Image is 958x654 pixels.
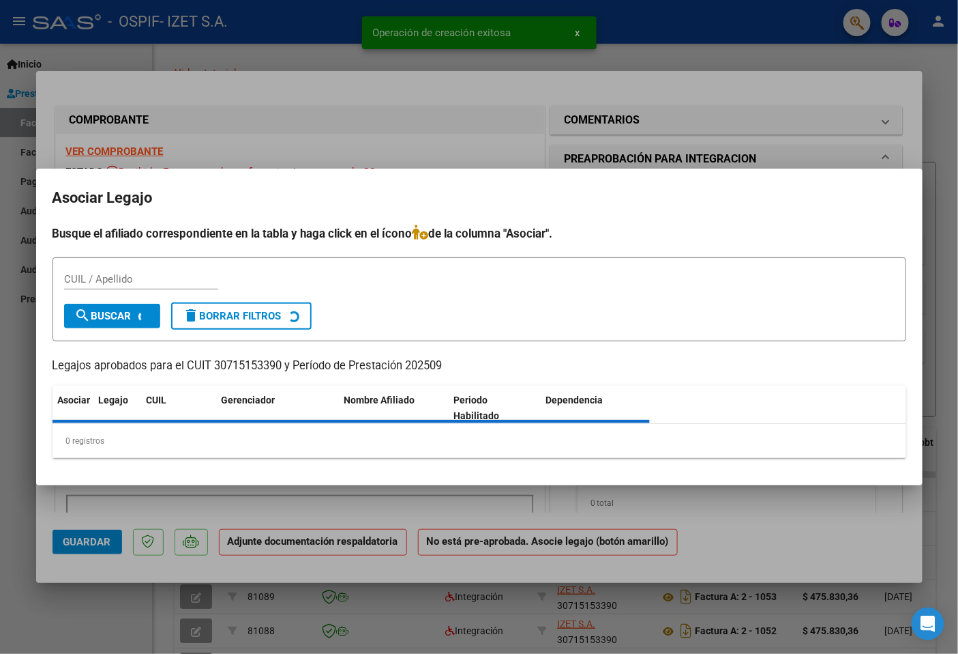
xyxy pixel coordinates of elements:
[183,310,282,322] span: Borrar Filtros
[912,608,944,640] div: Open Intercom Messenger
[75,307,91,324] mat-icon: search
[93,386,141,431] datatable-header-cell: Legajo
[545,395,603,406] span: Dependencia
[141,386,216,431] datatable-header-cell: CUIL
[183,307,200,324] mat-icon: delete
[53,424,906,458] div: 0 registros
[64,304,160,328] button: Buscar
[171,302,312,330] button: Borrar Filtros
[216,386,339,431] datatable-header-cell: Gerenciador
[53,225,906,242] h4: Busque el afiliado correspondiente en la tabla y haga click en el ícono de la columna "Asociar".
[147,395,167,406] span: CUIL
[75,310,132,322] span: Buscar
[53,185,906,211] h2: Asociar Legajo
[53,386,93,431] datatable-header-cell: Asociar
[339,386,449,431] datatable-header-cell: Nombre Afiliado
[344,395,415,406] span: Nombre Afiliado
[53,358,906,375] p: Legajos aprobados para el CUIT 30715153390 y Período de Prestación 202509
[222,395,275,406] span: Gerenciador
[58,395,91,406] span: Asociar
[99,395,129,406] span: Legajo
[540,386,650,431] datatable-header-cell: Dependencia
[448,386,540,431] datatable-header-cell: Periodo Habilitado
[453,395,499,421] span: Periodo Habilitado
